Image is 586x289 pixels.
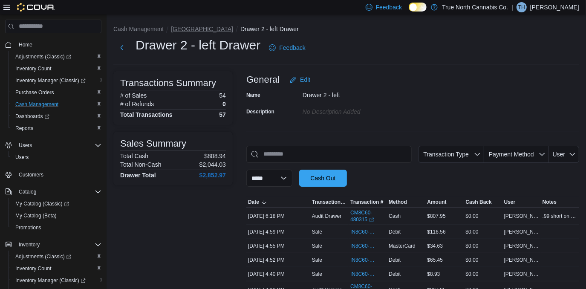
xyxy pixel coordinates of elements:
[350,209,385,223] a: CM8C60-480315External link
[246,269,310,279] div: [DATE] 4:40 PM
[427,199,446,205] span: Amount
[312,228,322,235] p: Sale
[120,92,147,99] h6: # of Sales
[9,63,105,75] button: Inventory Count
[17,3,55,12] img: Cova
[466,199,492,205] span: Cash Back
[12,52,75,62] a: Adjustments (Classic)
[12,99,101,110] span: Cash Management
[299,170,347,187] button: Cash Out
[15,200,69,207] span: My Catalog (Classic)
[12,223,101,233] span: Promotions
[246,146,412,163] input: This is a search bar. As you type, the results lower in the page will automatically filter.
[389,228,401,235] span: Debit
[464,269,502,279] div: $0.00
[9,198,105,210] a: My Catalog (Classic)
[19,142,32,149] span: Users
[350,199,383,205] span: Transaction #
[12,75,101,86] span: Inventory Manager (Classic)
[120,161,162,168] h6: Total Non-Cash
[504,257,539,263] span: [PERSON_NAME]
[350,257,377,263] span: IN8C60-5385514
[246,227,310,237] div: [DATE] 4:59 PM
[219,111,226,118] h4: 57
[12,152,32,162] a: Users
[427,243,443,249] span: $34.63
[389,271,401,277] span: Debit
[246,92,260,98] label: Name
[12,75,89,86] a: Inventory Manager (Classic)
[19,188,36,195] span: Catalog
[120,111,173,118] h4: Total Transactions
[15,170,47,180] a: Customers
[2,38,105,51] button: Home
[369,217,374,223] svg: External link
[9,87,105,98] button: Purchase Orders
[12,123,37,133] a: Reports
[549,146,579,163] button: User
[349,197,387,207] button: Transaction #
[15,212,57,219] span: My Catalog (Beta)
[310,197,349,207] button: Transaction Type
[15,113,49,120] span: Dashboards
[113,26,164,32] button: Cash Management
[9,110,105,122] a: Dashboards
[376,3,402,12] span: Feedback
[442,2,508,12] p: True North Cannabis Co.
[312,257,322,263] p: Sale
[12,111,53,121] a: Dashboards
[15,224,41,231] span: Promotions
[12,275,89,286] a: Inventory Manager (Classic)
[12,251,75,262] a: Adjustments (Classic)
[312,199,347,205] span: Transaction Type
[9,98,105,110] button: Cash Management
[427,213,445,220] span: $807.95
[530,2,579,12] p: [PERSON_NAME]
[246,211,310,221] div: [DATE] 6:18 PM
[246,75,280,85] h3: General
[246,108,274,115] label: Description
[464,227,502,237] div: $0.00
[464,255,502,265] div: $0.00
[553,151,566,158] span: User
[15,187,101,197] span: Catalog
[15,125,33,132] span: Reports
[12,199,72,209] a: My Catalog (Classic)
[504,199,516,205] span: User
[15,89,54,96] span: Purchase Orders
[199,161,226,168] p: $2,044.03
[9,75,105,87] a: Inventory Manager (Classic)
[15,77,86,84] span: Inventory Manager (Classic)
[15,240,43,250] button: Inventory
[389,199,407,205] span: Method
[12,152,101,162] span: Users
[518,2,525,12] span: TH
[219,92,226,99] p: 54
[350,241,385,251] button: IN8C60-5385547
[12,123,101,133] span: Reports
[15,253,71,260] span: Adjustments (Classic)
[12,64,101,74] span: Inventory Count
[246,241,310,251] div: [DATE] 4:55 PM
[9,210,105,222] button: My Catalog (Beta)
[15,53,71,60] span: Adjustments (Classic)
[425,197,464,207] button: Amount
[15,187,40,197] button: Catalog
[246,197,310,207] button: Date
[15,277,86,284] span: Inventory Manager (Classic)
[12,251,101,262] span: Adjustments (Classic)
[120,153,148,159] h6: Total Cash
[15,240,101,250] span: Inventory
[464,241,502,251] div: $0.00
[19,241,40,248] span: Inventory
[120,101,154,107] h6: # of Refunds
[543,199,557,205] span: Notes
[12,211,60,221] a: My Catalog (Beta)
[9,251,105,263] a: Adjustments (Classic)
[543,213,577,220] span: .99 short on audit after exchanging bills for deposit. dont think its from deposit
[9,122,105,134] button: Reports
[300,75,310,84] span: Edit
[15,140,35,150] button: Users
[12,87,58,98] a: Purchase Orders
